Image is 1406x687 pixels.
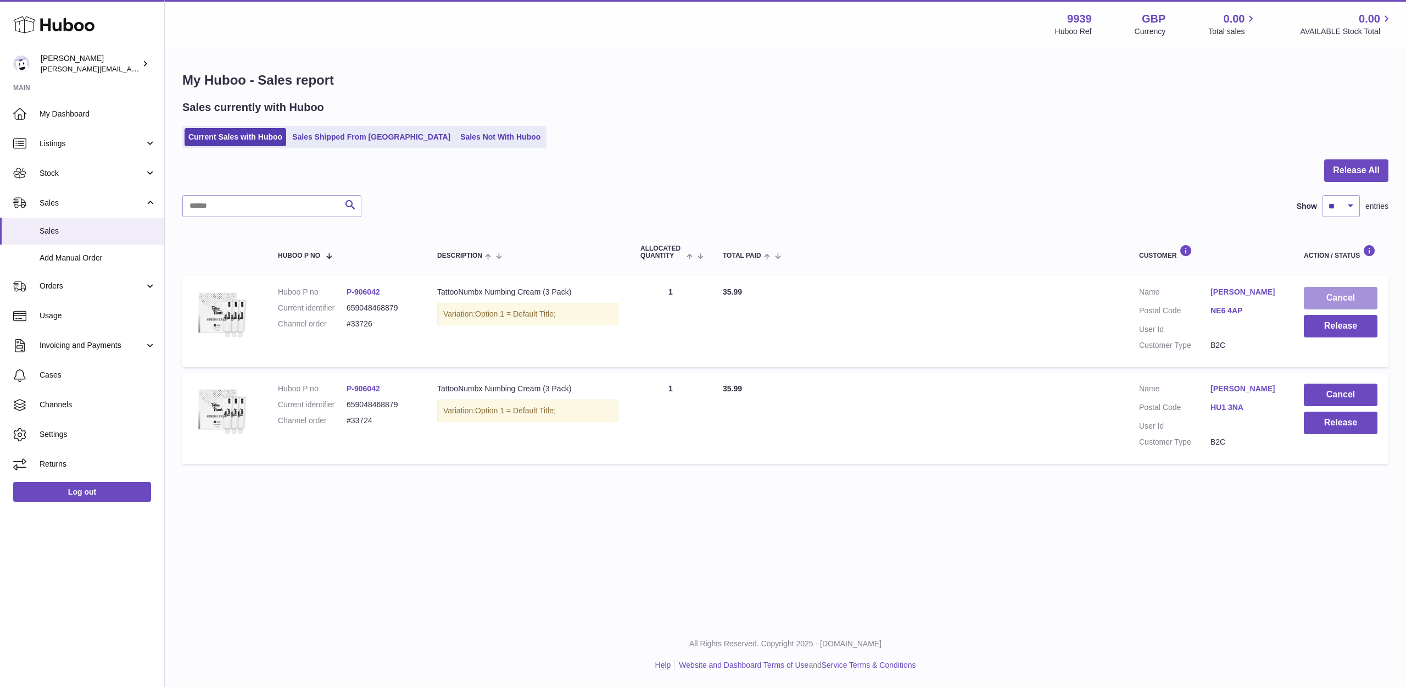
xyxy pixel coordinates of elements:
div: Huboo Ref [1055,26,1092,37]
img: 99391730978788.jpg [193,384,248,439]
a: Current Sales with Huboo [185,128,286,146]
span: Description [437,252,482,259]
a: Sales Not With Huboo [456,128,544,146]
div: TattooNumbx Numbing Cream (3 Pack) [437,287,618,297]
dt: Postal Code [1139,402,1210,415]
strong: 9939 [1067,12,1092,26]
span: AVAILABLE Stock Total [1300,26,1393,37]
span: Huboo P no [278,252,320,259]
button: Release [1304,412,1377,434]
a: Log out [13,482,151,502]
span: Orders [40,281,144,291]
span: Add Manual Order [40,253,156,263]
span: Cases [40,370,156,380]
label: Show [1297,201,1317,212]
dt: Name [1139,384,1210,397]
a: [PERSON_NAME] [1210,384,1282,394]
dt: Channel order [278,319,347,329]
dd: 659048468879 [347,303,415,313]
span: 0.00 [1359,12,1380,26]
span: Option 1 = Default Title; [475,309,556,318]
a: P-906042 [347,384,380,393]
span: Listings [40,138,144,149]
span: Returns [40,459,156,469]
a: Help [655,661,671,669]
a: P-906042 [347,287,380,296]
a: 0.00 AVAILABLE Stock Total [1300,12,1393,37]
div: [PERSON_NAME] [41,53,140,74]
img: tommyhardy@hotmail.com [13,56,30,72]
img: 99391730978788.jpg [193,287,248,342]
a: HU1 3NA [1210,402,1282,413]
div: Variation: [437,400,618,422]
span: My Dashboard [40,109,156,119]
div: Currency [1135,26,1166,37]
a: 0.00 Total sales [1208,12,1257,37]
button: Cancel [1304,384,1377,406]
button: Cancel [1304,287,1377,309]
span: Sales [40,198,144,208]
span: 35.99 [723,287,742,296]
a: Website and Dashboard Terms of Use [679,661,808,669]
dt: User Id [1139,324,1210,335]
span: Total paid [723,252,761,259]
div: TattooNumbx Numbing Cream (3 Pack) [437,384,618,394]
dt: Current identifier [278,303,347,313]
li: and [675,660,916,671]
dt: Huboo P no [278,384,347,394]
dt: Postal Code [1139,306,1210,319]
dd: #33724 [347,415,415,426]
dd: B2C [1210,437,1282,447]
h2: Sales currently with Huboo [182,100,324,115]
span: Sales [40,226,156,236]
span: Invoicing and Payments [40,340,144,351]
p: All Rights Reserved. Copyright 2025 - [DOMAIN_NAME] [174,639,1397,649]
a: [PERSON_NAME] [1210,287,1282,297]
span: Usage [40,311,156,321]
button: Release [1304,315,1377,337]
div: Variation: [437,303,618,325]
span: Settings [40,429,156,440]
span: Total sales [1208,26,1257,37]
span: entries [1365,201,1388,212]
dt: Customer Type [1139,340,1210,351]
dd: B2C [1210,340,1282,351]
strong: GBP [1142,12,1165,26]
dt: User Id [1139,421,1210,431]
a: NE6 4AP [1210,306,1282,316]
td: 1 [629,276,712,367]
span: Option 1 = Default Title; [475,406,556,415]
span: [PERSON_NAME][EMAIL_ADDRESS][DOMAIN_NAME] [41,64,220,73]
dd: #33726 [347,319,415,329]
dt: Current identifier [278,400,347,410]
h1: My Huboo - Sales report [182,71,1388,89]
dt: Huboo P no [278,287,347,297]
button: Release All [1324,159,1388,182]
span: ALLOCATED Quantity [640,245,684,259]
div: Customer [1139,245,1282,259]
span: Channels [40,400,156,410]
div: Action / Status [1304,245,1377,259]
dt: Channel order [278,415,347,426]
td: 1 [629,373,712,464]
a: Sales Shipped From [GEOGRAPHIC_DATA] [288,128,454,146]
dt: Customer Type [1139,437,1210,447]
a: Service Terms & Conditions [822,661,916,669]
span: Stock [40,168,144,179]
dd: 659048468879 [347,400,415,410]
dt: Name [1139,287,1210,300]
span: 0.00 [1224,12,1245,26]
span: 35.99 [723,384,742,393]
